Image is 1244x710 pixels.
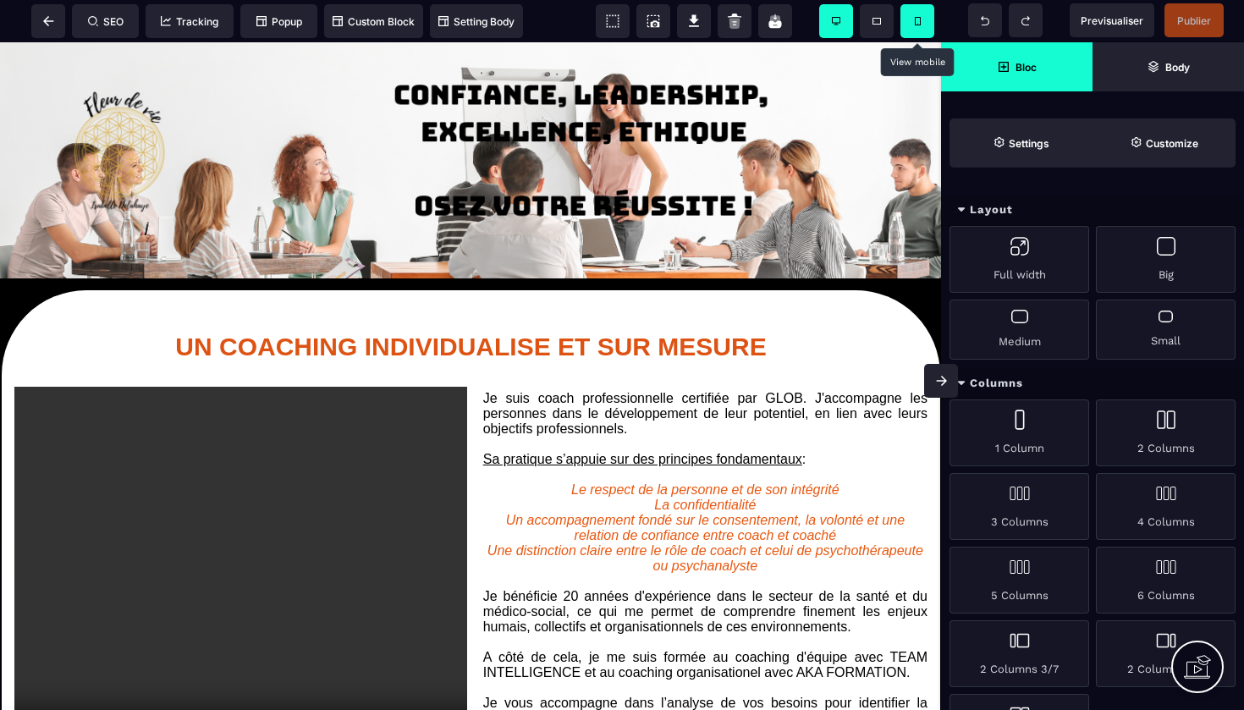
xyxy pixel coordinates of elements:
span: Previsualiser [1081,14,1143,27]
span: Open Layer Manager [1093,42,1244,91]
div: Columns [941,368,1244,399]
span: View components [596,4,630,38]
span: Settings [950,118,1093,168]
span: Setting Body [438,15,515,28]
div: 2 Columns [1096,399,1236,466]
div: Medium [950,300,1089,360]
span: Screenshot [636,4,670,38]
div: 1 Column [950,399,1089,466]
span: Popup [256,15,302,28]
div: 6 Columns [1096,547,1236,614]
div: Big [1096,226,1236,293]
b: UN COACHING INDIVIDUALISE ET SUR MESURE [175,290,766,318]
div: 3 Columns [950,473,1089,540]
div: Small [1096,300,1236,360]
div: Layout [941,195,1244,226]
div: 4 Columns [1096,473,1236,540]
i: Un accompagnement fondé sur le consentement, la volonté et une relation de confiance entre coach ... [506,471,909,500]
i: La confidentialité [654,455,756,470]
text: Je suis coach professionnelle certifiée par GLOB. J'accompagne les personnes dans le développemen... [483,344,927,688]
div: Full width [950,226,1089,293]
span: Preview [1070,3,1154,37]
span: Open Blocks [941,42,1093,91]
strong: Bloc [1016,61,1037,74]
span: Publier [1177,14,1211,27]
strong: Settings [1009,137,1049,150]
span: Custom Block [333,15,415,28]
div: 5 Columns [950,547,1089,614]
i: Une distinction claire entre le rôle de coach et celui de psychothérapeute ou psychanalyste [487,501,927,531]
div: 2 Columns 3/7 [950,620,1089,687]
span: SEO [88,15,124,28]
span: Tracking [161,15,218,28]
u: Sa pratique s’appuie sur des principes fondamentaux [483,410,802,424]
span: Open Style Manager [1093,118,1236,168]
div: 2 Columns 7/3 [1096,620,1236,687]
strong: Customize [1146,137,1198,150]
strong: Body [1165,61,1190,74]
i: Le respect de la personne et de son intégrité [571,440,839,454]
